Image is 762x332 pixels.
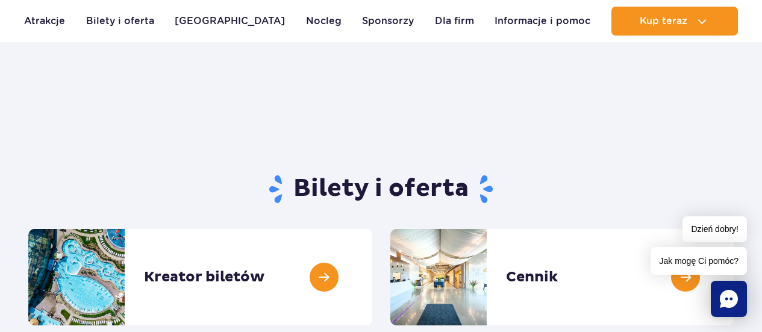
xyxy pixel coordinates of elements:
[711,281,747,317] div: Chat
[28,174,734,205] h1: Bilety i oferta
[640,16,687,27] span: Kup teraz
[175,7,285,36] a: [GEOGRAPHIC_DATA]
[362,7,414,36] a: Sponsorzy
[306,7,342,36] a: Nocleg
[435,7,474,36] a: Dla firm
[682,216,747,242] span: Dzień dobry!
[651,247,747,275] span: Jak mogę Ci pomóc?
[86,7,154,36] a: Bilety i oferta
[495,7,590,36] a: Informacje i pomoc
[24,7,65,36] a: Atrakcje
[611,7,738,36] button: Kup teraz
